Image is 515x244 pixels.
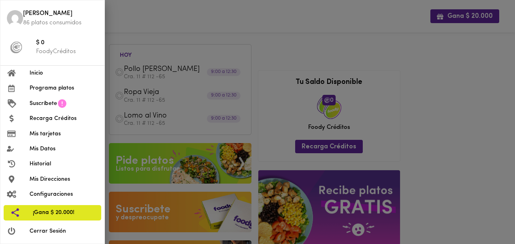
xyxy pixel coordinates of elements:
[36,39,98,48] span: $ 0
[23,19,98,27] p: 86 platos consumidos
[10,41,22,54] img: foody-creditos-black.png
[30,130,98,138] span: Mis tarjetas
[30,84,98,92] span: Programa platos
[30,99,57,108] span: Suscríbete
[30,160,98,168] span: Historial
[30,175,98,184] span: Mis Direcciones
[33,208,95,217] span: ¡Gana $ 20.000!
[30,69,98,77] span: Inicio
[468,197,507,236] iframe: Messagebird Livechat Widget
[30,114,98,123] span: Recarga Créditos
[30,227,98,235] span: Cerrar Sesión
[30,145,98,153] span: Mis Datos
[23,9,98,19] span: [PERSON_NAME]
[30,190,98,199] span: Configuraciones
[36,47,98,56] p: FoodyCréditos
